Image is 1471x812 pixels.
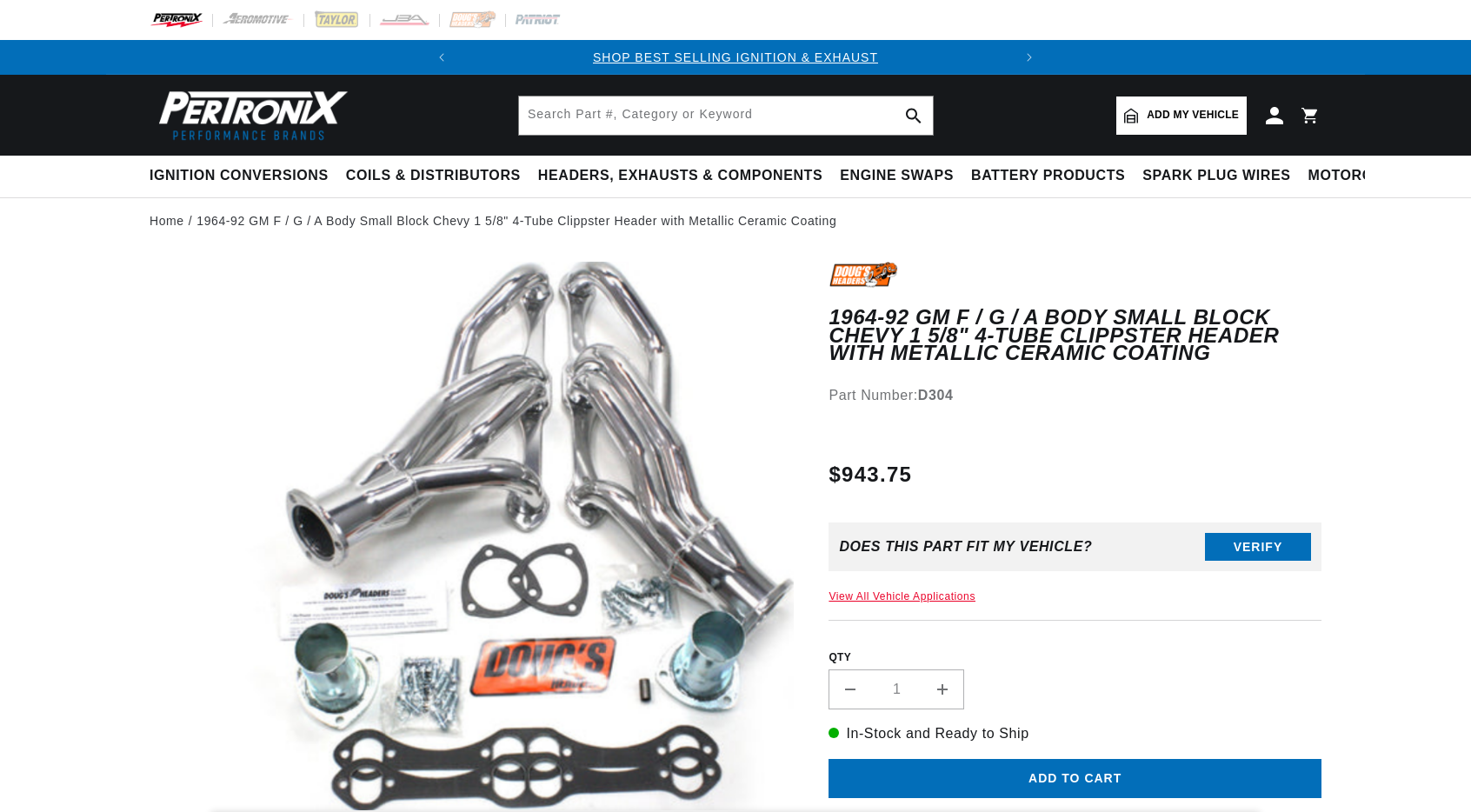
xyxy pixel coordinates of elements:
[346,167,521,185] span: Coils & Distributors
[829,459,912,490] span: $943.75
[918,388,954,403] strong: D304
[1300,156,1421,196] summary: Motorcycle
[829,384,1321,407] div: Part Number:
[1116,97,1247,135] a: Add my vehicle
[150,211,184,230] a: Home
[1205,533,1311,561] button: Verify
[459,48,1012,67] div: 1 of 2
[1142,167,1290,185] span: Spark Plug Wires
[831,156,962,196] summary: Engine Swaps
[150,211,1321,230] nav: breadcrumbs
[829,309,1321,362] h1: 1964-92 GM F / G / A Body Small Block Chevy 1 5/8" 4-Tube Clippster Header with Metallic Ceramic ...
[459,48,1012,67] div: Announcement
[150,156,337,196] summary: Ignition Conversions
[1147,107,1239,123] span: Add my vehicle
[829,650,1321,665] label: QTY
[1134,156,1299,196] summary: Spark Plug Wires
[1308,167,1412,185] span: Motorcycle
[829,722,1321,745] p: In-Stock and Ready to Ship
[829,590,975,602] a: View All Vehicle Applications
[593,50,878,64] a: SHOP BEST SELLING IGNITION & EXHAUST
[538,167,822,185] span: Headers, Exhausts & Components
[962,156,1134,196] summary: Battery Products
[106,40,1365,75] slideshow-component: Translation missing: en.sections.announcements.announcement_bar
[529,156,831,196] summary: Headers, Exhausts & Components
[829,759,1321,798] button: Add to cart
[839,539,1092,555] div: Does This part fit My vehicle?
[971,167,1125,185] span: Battery Products
[840,167,954,185] span: Engine Swaps
[895,97,933,135] button: search button
[337,156,529,196] summary: Coils & Distributors
[196,211,836,230] a: 1964-92 GM F / G / A Body Small Block Chevy 1 5/8" 4-Tube Clippster Header with Metallic Ceramic ...
[1012,40,1047,75] button: Translation missing: en.sections.announcements.next_announcement
[150,85,349,145] img: Pertronix
[424,40,459,75] button: Translation missing: en.sections.announcements.previous_announcement
[519,97,933,135] input: Search Part #, Category or Keyword
[150,167,329,185] span: Ignition Conversions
